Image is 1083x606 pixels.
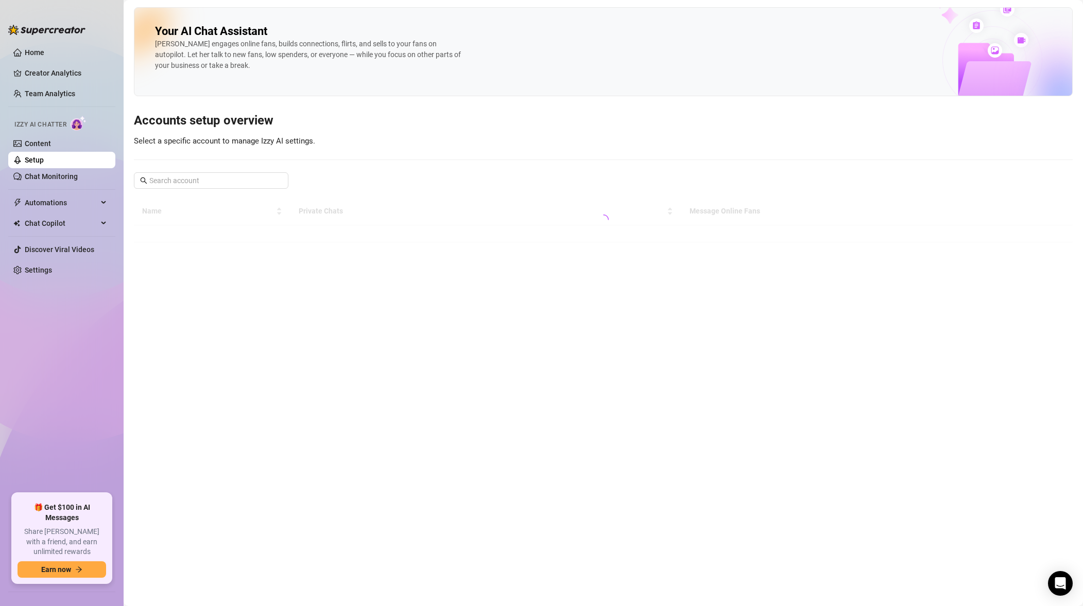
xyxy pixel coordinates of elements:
[75,566,82,573] span: arrow-right
[149,175,274,186] input: Search account
[14,120,66,130] span: Izzy AI Chatter
[18,503,106,523] span: 🎁 Get $100 in AI Messages
[18,527,106,557] span: Share [PERSON_NAME] with a friend, and earn unlimited rewards
[25,245,94,254] a: Discover Viral Videos
[25,65,107,81] a: Creator Analytics
[134,136,315,146] span: Select a specific account to manage Izzy AI settings.
[25,266,52,274] a: Settings
[71,116,87,131] img: AI Chatter
[134,113,1073,129] h3: Accounts setup overview
[25,139,51,148] a: Content
[8,25,85,35] img: logo-BBDzfeDw.svg
[140,177,147,184] span: search
[155,24,267,39] h2: Your AI Chat Assistant
[18,561,106,578] button: Earn nowarrow-right
[25,90,75,98] a: Team Analytics
[25,48,44,57] a: Home
[155,39,464,71] div: [PERSON_NAME] engages online fans, builds connections, flirts, and sells to your fans on autopilo...
[25,172,78,181] a: Chat Monitoring
[25,156,44,164] a: Setup
[25,194,98,211] span: Automations
[13,220,20,227] img: Chat Copilot
[25,215,98,231] span: Chat Copilot
[41,565,71,574] span: Earn now
[13,199,22,207] span: thunderbolt
[598,215,609,225] span: loading
[1048,571,1073,596] div: Open Intercom Messenger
